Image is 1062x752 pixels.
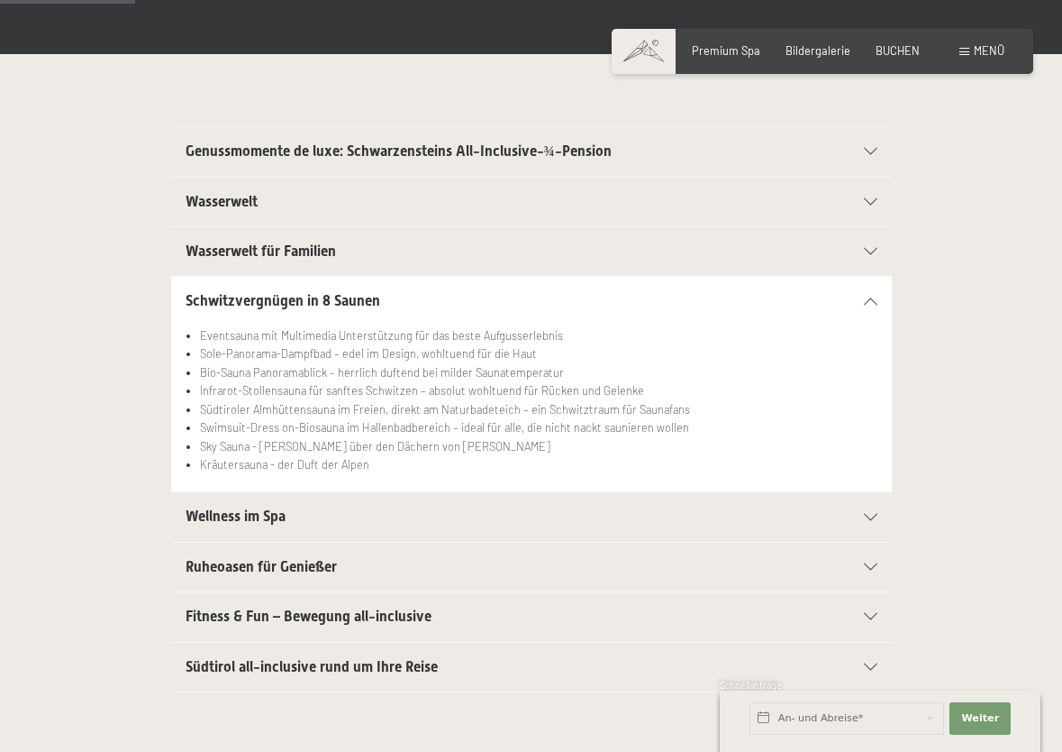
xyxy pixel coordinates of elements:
[974,43,1004,58] span: Menü
[186,608,431,625] span: Fitness & Fun – Bewegung all-inclusive
[200,455,876,473] li: Kräutersauna - der Duft der Alpen
[186,558,337,575] span: Ruheoasen für Genießer
[200,400,876,418] li: Südtiroler Almhüttensauna im Freien, direkt am Naturbadeteich – ein Schwitztraum für Saunafans
[200,326,876,344] li: Eventsauna mit Multimedia Unterstützung für das beste Aufgusserlebnis
[200,381,876,399] li: Infrarot-Stollensauna für sanftes Schwitzen – absolut wohltuend für Rücken und Gelenke
[186,508,286,525] span: Wellness im Spa
[785,43,850,58] a: Bildergalerie
[186,142,612,160] span: Genussmomente de luxe: Schwarzensteins All-Inclusive-¾-Pension
[876,43,920,58] a: BUCHEN
[961,711,999,726] span: Weiter
[949,702,1011,735] button: Weiter
[692,43,760,58] a: Premium Spa
[200,344,876,362] li: Sole-Panorama-Dampfbad – edel im Design, wohltuend für die Haut
[200,437,876,455] li: Sky Sauna - [PERSON_NAME] über den Dächern von [PERSON_NAME]
[720,680,782,691] span: Schnellanfrage
[200,363,876,381] li: Bio-Sauna Panoramablick – herrlich duftend bei milder Saunatemperatur
[186,243,336,260] span: Wasserwelt für Familien
[186,292,380,309] span: Schwitzvergnügen in 8 Saunen
[186,193,258,210] span: Wasserwelt
[200,418,876,436] li: Swimsuit-Dress on-Biosauna im Hallenbadbereich – ideal für alle, die nicht nackt saunieren wollen
[186,658,438,675] span: Südtirol all-inclusive rund um Ihre Reise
